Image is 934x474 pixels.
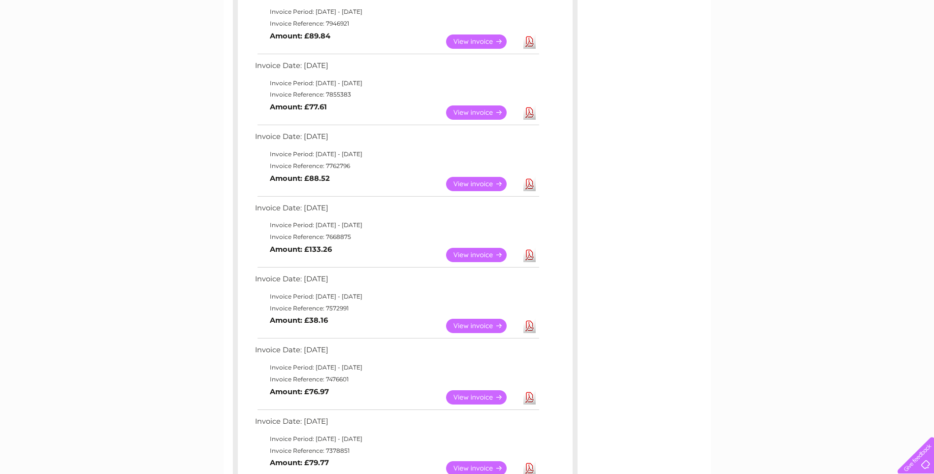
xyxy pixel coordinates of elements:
td: Invoice Reference: 7668875 [253,231,541,243]
td: Invoice Date: [DATE] [253,272,541,291]
a: Download [523,177,536,191]
a: View [446,105,518,120]
a: Download [523,105,536,120]
td: Invoice Period: [DATE] - [DATE] [253,77,541,89]
a: Log out [902,42,925,49]
td: Invoice Date: [DATE] [253,59,541,77]
b: Amount: £88.52 [270,174,330,183]
a: View [446,390,518,405]
td: Invoice Date: [DATE] [253,130,541,148]
img: logo.png [32,26,83,56]
b: Amount: £38.16 [270,316,328,325]
td: Invoice Reference: 7855383 [253,89,541,101]
a: View [446,319,518,333]
td: Invoice Date: [DATE] [253,202,541,220]
td: Invoice Reference: 7946921 [253,18,541,30]
a: Download [523,390,536,405]
td: Invoice Period: [DATE] - [DATE] [253,362,541,373]
td: Invoice Period: [DATE] - [DATE] [253,433,541,445]
b: Amount: £76.97 [270,387,329,396]
a: View [446,34,518,49]
b: Amount: £89.84 [270,32,330,40]
a: Blog [848,42,863,49]
td: Invoice Reference: 7572991 [253,303,541,314]
td: Invoice Period: [DATE] - [DATE] [253,291,541,303]
td: Invoice Period: [DATE] - [DATE] [253,219,541,231]
td: Invoice Date: [DATE] [253,415,541,433]
td: Invoice Date: [DATE] [253,343,541,362]
b: Amount: £77.61 [270,102,327,111]
a: Contact [869,42,893,49]
a: 0333 014 3131 [748,5,816,17]
b: Amount: £133.26 [270,245,332,254]
a: Download [523,248,536,262]
a: View [446,177,518,191]
a: Download [523,319,536,333]
div: Clear Business is a trading name of Verastar Limited (registered in [GEOGRAPHIC_DATA] No. 3667643... [235,5,700,48]
a: Water [761,42,779,49]
td: Invoice Reference: 7378851 [253,445,541,457]
td: Invoice Reference: 7762796 [253,160,541,172]
td: Invoice Reference: 7476601 [253,373,541,385]
td: Invoice Period: [DATE] - [DATE] [253,148,541,160]
a: View [446,248,518,262]
a: Energy [785,42,807,49]
b: Amount: £79.77 [270,458,329,467]
td: Invoice Period: [DATE] - [DATE] [253,6,541,18]
a: Telecoms [813,42,842,49]
a: Download [523,34,536,49]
